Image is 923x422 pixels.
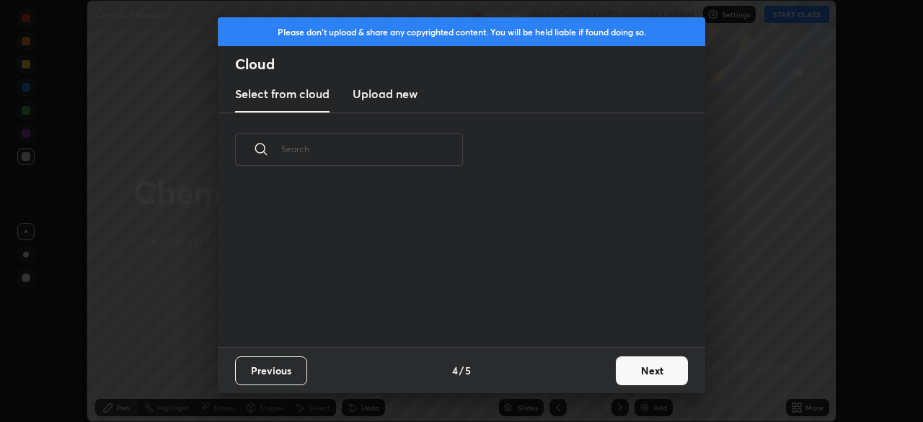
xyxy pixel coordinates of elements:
h4: 5 [465,363,471,378]
input: Search [281,118,463,180]
h3: Select from cloud [235,85,330,102]
h3: Upload new [353,85,418,102]
button: Next [616,356,688,385]
button: Previous [235,356,307,385]
div: Please don't upload & share any copyrighted content. You will be held liable if found doing so. [218,17,705,46]
div: grid [218,183,688,347]
h4: / [459,363,464,378]
h4: 4 [452,363,458,378]
h2: Cloud [235,55,705,74]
